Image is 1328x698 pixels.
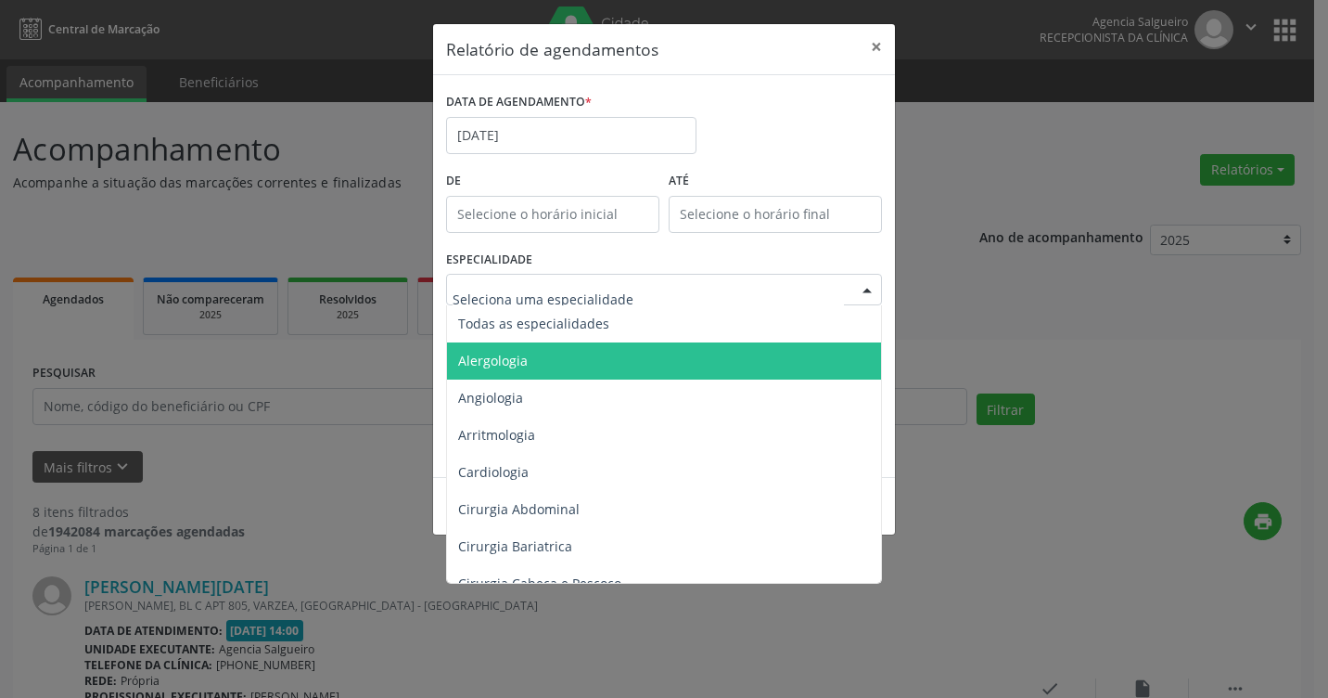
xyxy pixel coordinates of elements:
input: Seleciona uma especialidade [453,280,844,317]
span: Cirurgia Abdominal [458,500,580,518]
h5: Relatório de agendamentos [446,37,658,61]
span: Angiologia [458,389,523,407]
input: Selecione o horário inicial [446,196,659,233]
input: Selecione o horário final [669,196,882,233]
span: Cirurgia Cabeça e Pescoço [458,575,621,592]
label: ESPECIALIDADE [446,246,532,275]
label: DATA DE AGENDAMENTO [446,88,592,117]
input: Selecione uma data ou intervalo [446,117,696,154]
span: Todas as especialidades [458,315,609,332]
label: De [446,167,659,196]
span: Alergologia [458,352,528,369]
span: Cirurgia Bariatrica [458,537,572,555]
span: Cardiologia [458,463,529,481]
label: ATÉ [669,167,882,196]
span: Arritmologia [458,426,535,444]
button: Close [858,24,895,70]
